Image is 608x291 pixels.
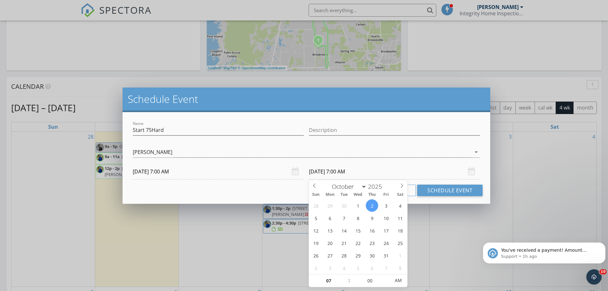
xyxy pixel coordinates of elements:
input: Select date [309,164,480,180]
span: October 24, 2025 [380,237,392,249]
span: October 28, 2025 [338,249,350,262]
iframe: Intercom live chat [586,269,602,285]
span: October 6, 2025 [324,212,336,224]
span: November 4, 2025 [338,262,350,274]
span: Fri [379,193,393,197]
span: October 27, 2025 [324,249,336,262]
input: Select date [133,164,304,180]
span: October 20, 2025 [324,237,336,249]
span: Sun [309,193,323,197]
span: October 12, 2025 [310,224,322,237]
span: Sat [393,193,407,197]
span: Mon [323,193,337,197]
span: October 9, 2025 [366,212,378,224]
iframe: Intercom notifications message [480,229,608,274]
i: arrow_drop_down [472,148,480,156]
span: October 14, 2025 [338,224,350,237]
span: October 25, 2025 [394,237,406,249]
span: October 1, 2025 [352,199,364,212]
span: : [348,274,350,287]
span: October 30, 2025 [366,249,378,262]
span: October 22, 2025 [352,237,364,249]
span: October 10, 2025 [380,212,392,224]
p: Message from Support, sent 1h ago [21,25,117,30]
span: October 7, 2025 [338,212,350,224]
span: November 7, 2025 [380,262,392,274]
span: November 1, 2025 [394,249,406,262]
span: October 31, 2025 [380,249,392,262]
span: October 5, 2025 [310,212,322,224]
span: October 18, 2025 [394,224,406,237]
span: October 11, 2025 [394,212,406,224]
span: September 29, 2025 [324,199,336,212]
span: November 2, 2025 [310,262,322,274]
span: 10 [599,269,607,274]
span: October 15, 2025 [352,224,364,237]
span: October 2, 2025 [366,199,378,212]
button: Schedule Event [417,185,483,196]
span: November 3, 2025 [324,262,336,274]
h2: Schedule Event [128,93,485,105]
div: [PERSON_NAME] [133,149,172,155]
span: October 21, 2025 [338,237,350,249]
span: October 13, 2025 [324,224,336,237]
span: September 28, 2025 [310,199,322,212]
span: October 3, 2025 [380,199,392,212]
span: November 6, 2025 [366,262,378,274]
span: October 29, 2025 [352,249,364,262]
span: October 16, 2025 [366,224,378,237]
span: October 19, 2025 [310,237,322,249]
span: November 5, 2025 [352,262,364,274]
span: Thu [365,193,379,197]
input: Year [366,182,387,191]
span: October 17, 2025 [380,224,392,237]
span: Tue [337,193,351,197]
span: November 8, 2025 [394,262,406,274]
span: October 26, 2025 [310,249,322,262]
span: October 23, 2025 [366,237,378,249]
span: You've received a payment! Amount $425.00 Fee $0.00 Net $425.00 Transaction # pi_3SCjTMK7snlDGpRF... [21,19,115,94]
span: Click to toggle [389,274,407,287]
span: September 30, 2025 [338,199,350,212]
span: October 8, 2025 [352,212,364,224]
span: Wed [351,193,365,197]
span: October 4, 2025 [394,199,406,212]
